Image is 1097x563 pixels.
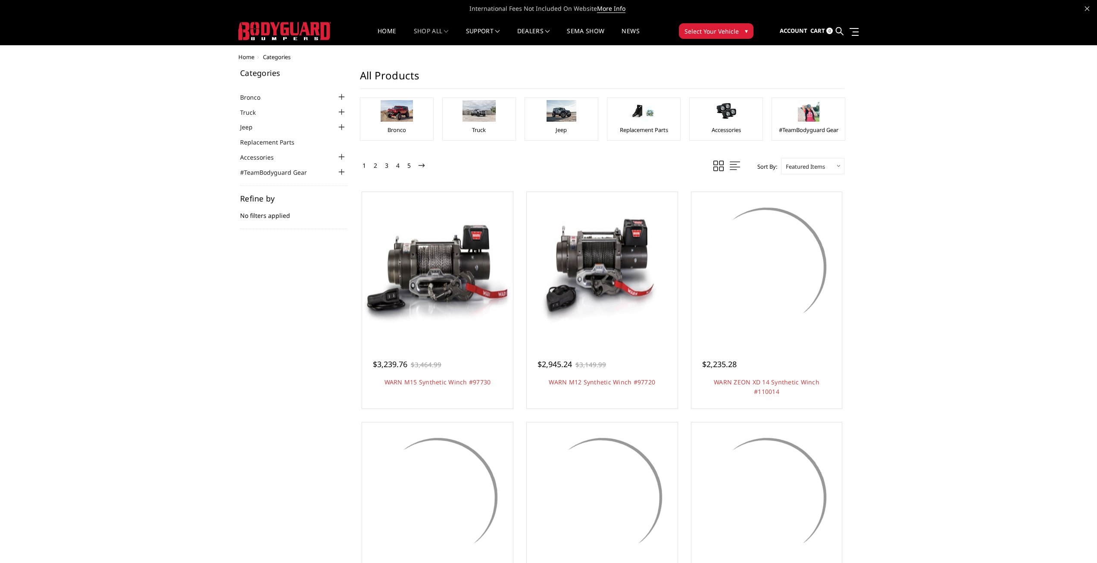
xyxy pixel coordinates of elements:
[684,27,739,36] span: Select Your Vehicle
[384,378,491,386] a: WARN M15 Synthetic Winch #97730
[597,4,625,13] a: More Info
[714,378,819,396] a: WARN ZEON XD 14 Synthetic Winch #110014
[780,19,807,43] a: Account
[394,160,402,171] a: 4
[360,160,368,171] a: 1
[373,359,407,369] span: $3,239.76
[517,28,550,45] a: Dealers
[411,360,441,369] span: $3,464.99
[575,360,606,369] span: $3,149.99
[240,138,305,147] a: Replacement Parts
[383,160,391,171] a: 3
[753,160,777,173] label: Sort By:
[240,153,284,162] a: Accessories
[388,126,406,134] a: Bronco
[780,27,807,35] span: Account
[240,108,266,117] a: Truck
[240,123,263,132] a: Jeep
[364,194,511,341] a: WARN M15 Synthetic Winch #97730 WARN M15 Synthetic Winch #97730
[620,126,668,134] a: Replacement Parts
[538,359,572,369] span: $2,945.24
[378,28,396,45] a: Home
[679,23,753,39] button: Select Your Vehicle
[826,28,833,34] span: 0
[240,93,271,102] a: Bronco
[622,28,639,45] a: News
[556,126,567,134] a: Jeep
[240,195,347,202] h5: Refine by
[702,359,737,369] span: $2,235.28
[810,19,833,43] a: Cart 0
[712,126,741,134] a: Accessories
[810,27,825,35] span: Cart
[779,126,838,134] a: #TeamBodyguard Gear
[414,28,449,45] a: shop all
[263,53,291,61] span: Categories
[745,26,748,35] span: ▾
[694,194,840,341] a: WARN ZEON XD 14 Synthetic Winch #110014 WARN ZEON XD 14 Synthetic Winch #110014
[240,195,347,229] div: No filters applied
[529,194,675,341] a: WARN M12 Synthetic Winch #97720 WARN M12 Synthetic Winch #97720
[549,378,655,386] a: WARN M12 Synthetic Winch #97720
[372,160,379,171] a: 2
[405,160,413,171] a: 5
[360,69,844,89] h1: All Products
[238,22,331,40] img: BODYGUARD BUMPERS
[466,28,500,45] a: Support
[240,168,318,177] a: #TeamBodyguard Gear
[240,69,347,77] h5: Categories
[472,126,486,134] a: Truck
[238,53,254,61] a: Home
[567,28,604,45] a: SEMA Show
